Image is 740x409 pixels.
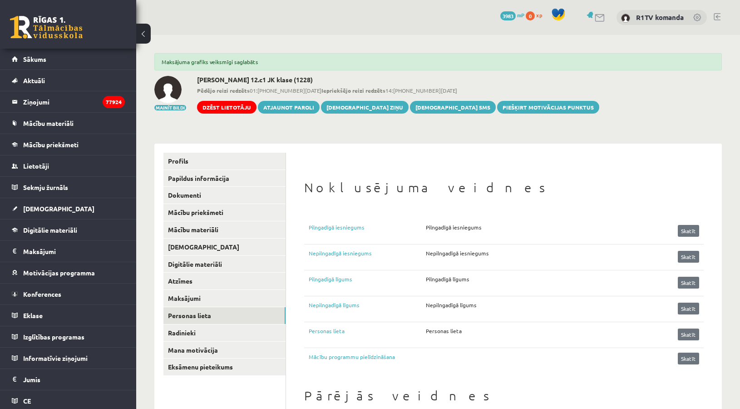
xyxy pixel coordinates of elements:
b: Iepriekšējo reizi redzēts [321,87,385,94]
a: Nepilngadīgā līgums [309,301,426,314]
p: Personas lieta [426,327,462,335]
span: 01:[PHONE_NUMBER][DATE] 14:[PHONE_NUMBER][DATE] [197,86,599,95]
span: Digitālie materiāli [23,226,77,234]
a: Papildus informācija [163,170,286,187]
a: Skatīt [678,353,699,364]
a: 0 xp [526,11,547,19]
a: Motivācijas programma [12,262,125,283]
a: Sekmju žurnāls [12,177,125,198]
a: Eksāmenu pieteikums [163,359,286,375]
a: Pilngadīgā iesniegums [309,223,426,237]
span: Eklase [23,311,43,319]
h2: [PERSON_NAME] 12.c1 JK klase (1228) [197,76,599,84]
a: Digitālie materiāli [12,219,125,240]
p: Pilngadīgā līgums [426,275,469,283]
a: Sākums [12,49,125,70]
span: Lietotāji [23,162,49,170]
a: Informatīvie ziņojumi [12,348,125,369]
a: Skatīt [678,225,699,237]
a: Ziņojumi77924 [12,91,125,112]
b: Pēdējo reizi redzēts [197,87,250,94]
a: Personas lieta [163,307,286,324]
p: Nepilngadīgā iesniegums [426,249,489,257]
a: Jumis [12,369,125,390]
a: [DEMOGRAPHIC_DATA] ziņu [321,101,409,114]
a: Eklase [12,305,125,326]
p: Nepilngadīgā līgums [426,301,477,309]
span: Sākums [23,55,46,63]
a: [DEMOGRAPHIC_DATA] SMS [410,101,496,114]
a: Lietotāji [12,155,125,176]
a: [DEMOGRAPHIC_DATA] [163,239,286,255]
a: Personas lieta [309,327,426,340]
a: Skatīt [678,329,699,340]
span: Sekmju žurnāls [23,183,68,191]
a: Mācību materiāli [163,221,286,238]
a: [DEMOGRAPHIC_DATA] [12,198,125,219]
a: Radinieki [163,324,286,341]
span: Konferences [23,290,61,298]
a: Piešķirt motivācijas punktus [497,101,599,114]
a: R1TV komanda [636,13,684,22]
h1: Noklusējuma veidnes [304,180,704,195]
a: Mācību priekšmeti [163,204,286,221]
span: mP [517,11,524,19]
span: CE [23,397,31,405]
a: Atzīmes [163,273,286,289]
a: Rīgas 1. Tālmācības vidusskola [10,16,83,39]
img: R1TV komanda [621,14,630,23]
span: 0 [526,11,535,20]
a: Profils [163,153,286,170]
div: Maksājuma grafiks veiksmīgi saglabāts [154,53,722,70]
span: 3983 [500,11,516,20]
legend: Ziņojumi [23,91,125,112]
span: Izglītības programas [23,333,84,341]
a: Skatīt [678,251,699,263]
a: Mācību programmu pielīdzināšana [309,353,395,364]
a: Aktuāli [12,70,125,91]
span: Mācību priekšmeti [23,140,79,149]
button: Mainīt bildi [154,105,186,110]
img: Krists Kristians Circens [154,76,182,103]
a: Skatīt [678,303,699,314]
a: Skatīt [678,277,699,289]
a: 3983 mP [500,11,524,19]
span: Aktuāli [23,76,45,85]
a: Mana motivācija [163,342,286,359]
a: Maksājumi [12,241,125,262]
a: Izglītības programas [12,326,125,347]
a: Mācību priekšmeti [12,134,125,155]
a: Nepilngadīgā iesniegums [309,249,426,263]
span: Mācību materiāli [23,119,74,127]
a: Dokumenti [163,187,286,204]
span: [DEMOGRAPHIC_DATA] [23,204,94,213]
legend: Maksājumi [23,241,125,262]
p: Pilngadīgā iesniegums [426,223,482,231]
span: Informatīvie ziņojumi [23,354,88,362]
span: xp [536,11,542,19]
a: Konferences [12,284,125,304]
a: Atjaunot paroli [258,101,320,114]
h1: Pārējās veidnes [304,388,704,404]
span: Jumis [23,375,40,384]
span: Motivācijas programma [23,269,95,277]
a: Mācību materiāli [12,113,125,134]
a: Pilngadīgā līgums [309,275,426,289]
i: 77924 [103,96,125,108]
a: Digitālie materiāli [163,256,286,273]
a: Dzēst lietotāju [197,101,257,114]
a: Maksājumi [163,290,286,307]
